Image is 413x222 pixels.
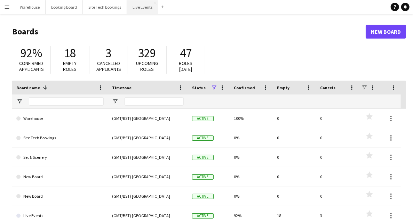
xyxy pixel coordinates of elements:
[273,187,316,206] div: 0
[112,98,118,105] button: Open Filter Menu
[16,128,104,148] a: Site Tech Bookings
[108,167,188,186] div: (GMT/BST) [GEOGRAPHIC_DATA]
[273,128,316,147] div: 0
[192,155,214,160] span: Active
[234,85,255,90] span: Confirmed
[106,46,112,61] span: 3
[316,148,359,167] div: 0
[125,97,184,106] input: Timezone Filter Input
[230,167,273,186] div: 0%
[16,148,104,167] a: Set & Scenery
[273,148,316,167] div: 0
[180,46,192,61] span: 47
[192,194,214,199] span: Active
[16,85,40,90] span: Board name
[63,60,77,72] span: Empty roles
[108,187,188,206] div: (GMT/BST) [GEOGRAPHIC_DATA]
[273,167,316,186] div: 0
[192,135,214,141] span: Active
[277,85,289,90] span: Empty
[316,187,359,206] div: 0
[138,46,156,61] span: 329
[16,109,104,128] a: Warehouse
[230,128,273,147] div: 0%
[112,85,132,90] span: Timezone
[16,187,104,206] a: New Board
[230,109,273,128] div: 100%
[192,85,206,90] span: Status
[127,0,158,14] button: Live Events
[46,0,83,14] button: Booking Board
[14,0,46,14] button: Warehouse
[316,167,359,186] div: 0
[83,0,127,14] button: Site Tech Bookings
[108,148,188,167] div: (GMT/BST) [GEOGRAPHIC_DATA]
[64,46,76,61] span: 18
[179,60,193,72] span: Roles [DATE]
[230,148,273,167] div: 0%
[96,60,121,72] span: Cancelled applicants
[16,167,104,187] a: New Board
[192,213,214,219] span: Active
[108,109,188,128] div: (GMT/BST) [GEOGRAPHIC_DATA]
[273,109,316,128] div: 0
[108,128,188,147] div: (GMT/BST) [GEOGRAPHIC_DATA]
[366,25,406,39] a: New Board
[136,60,158,72] span: Upcoming roles
[19,60,44,72] span: Confirmed applicants
[320,85,335,90] span: Cancels
[192,116,214,121] span: Active
[16,98,23,105] button: Open Filter Menu
[29,97,104,106] input: Board name Filter Input
[192,174,214,180] span: Active
[230,187,273,206] div: 0%
[21,46,42,61] span: 92%
[316,109,359,128] div: 0
[12,26,366,37] h1: Boards
[316,128,359,147] div: 0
